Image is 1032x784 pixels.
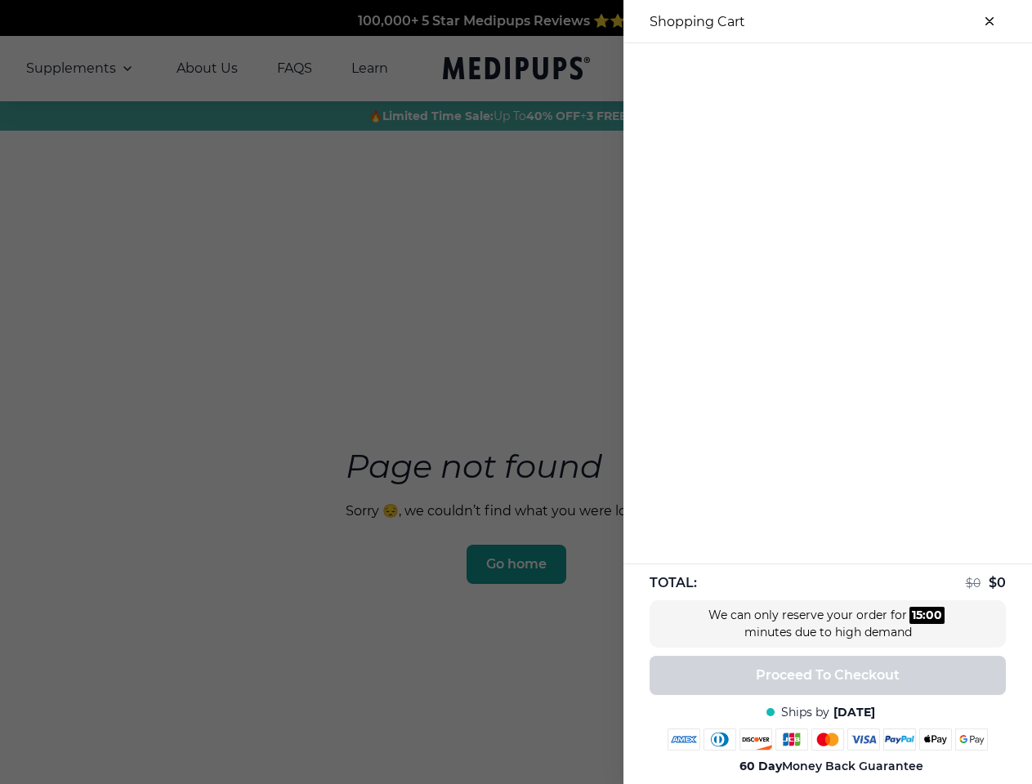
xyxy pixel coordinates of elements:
h3: Shopping Cart [650,14,745,29]
img: google [955,728,988,751]
img: amex [668,728,700,751]
span: [DATE] [833,705,875,720]
div: 00 [926,607,942,624]
span: TOTAL: [650,574,697,592]
span: $ 0 [989,575,1006,590]
span: Money Back Guarantee [739,759,923,774]
img: mastercard [811,728,844,751]
img: discover [739,728,772,751]
button: close-cart [973,5,1006,38]
span: $ 0 [966,576,981,590]
span: Ships by [781,705,829,720]
div: We can only reserve your order for minutes due to high demand [705,607,950,641]
div: : [909,607,945,624]
strong: 60 Day [739,759,782,773]
img: paypal [883,728,916,751]
img: visa [847,728,880,751]
div: 15 [912,607,923,624]
img: apple [919,728,952,751]
img: jcb [775,728,808,751]
img: diners-club [704,728,736,751]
